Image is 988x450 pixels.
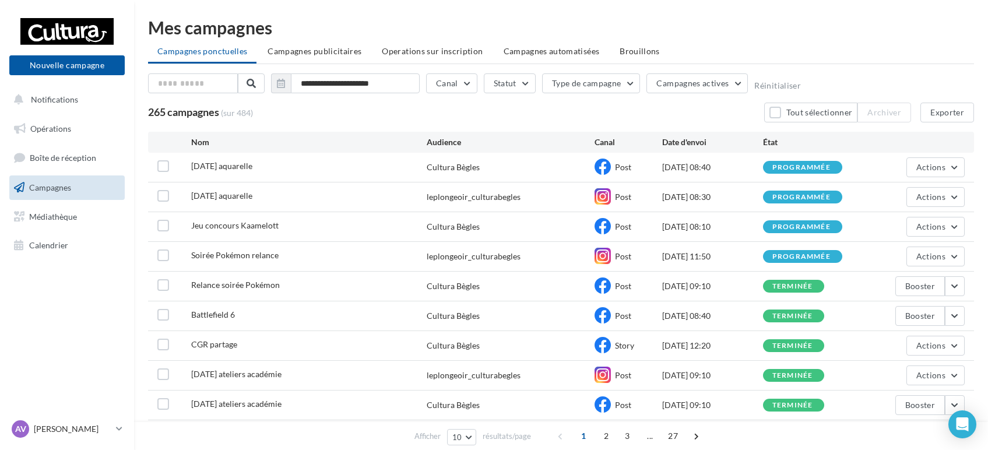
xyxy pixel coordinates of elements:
span: Halloween ateliers académie [191,399,282,409]
span: Campagnes publicitaires [268,46,361,56]
span: Operations sur inscription [382,46,483,56]
span: Campagnes actives [656,78,729,88]
span: Jeu concours Kaamelott [191,220,279,230]
span: Actions [916,340,945,350]
span: Actions [916,162,945,172]
span: CGR partage [191,339,237,349]
a: Boîte de réception [7,145,127,170]
div: [DATE] 08:40 [662,161,763,173]
span: Brouillons [620,46,660,56]
button: Booster [895,306,945,326]
span: Post [615,281,631,291]
div: Cultura Bègles [427,161,480,173]
a: AV [PERSON_NAME] [9,418,125,440]
button: Archiver [857,103,911,122]
div: terminée [772,283,813,290]
div: État [763,136,864,148]
button: Actions [906,247,965,266]
span: Actions [916,370,945,380]
span: AV [15,423,26,435]
div: terminée [772,402,813,409]
span: Halloween aquarelle [191,191,252,201]
div: terminée [772,342,813,350]
div: leplongeoir_culturabegles [427,370,521,381]
button: Canal [426,73,477,93]
div: Date d'envoi [662,136,763,148]
div: [DATE] 09:10 [662,280,763,292]
div: Mes campagnes [148,19,974,36]
div: Canal [595,136,662,148]
button: Actions [906,217,965,237]
button: Actions [906,157,965,177]
button: Booster [895,395,945,415]
span: Actions [916,192,945,202]
span: Story [615,340,634,350]
button: Statut [484,73,536,93]
span: résultats/page [483,431,531,442]
div: Audience [427,136,595,148]
a: Campagnes [7,175,127,200]
button: Actions [906,336,965,356]
div: programmée [772,223,831,231]
div: [DATE] 08:10 [662,221,763,233]
div: [DATE] 09:10 [662,399,763,411]
span: 10 [452,433,462,442]
div: [DATE] 12:20 [662,340,763,351]
div: terminée [772,372,813,379]
span: Post [615,162,631,172]
span: Actions [916,251,945,261]
span: 2 [597,427,616,445]
button: 10 [447,429,477,445]
button: Notifications [7,87,122,112]
span: Halloween ateliers académie [191,369,282,379]
span: Halloween aquarelle [191,161,252,171]
div: Open Intercom Messenger [948,410,976,438]
span: Campagnes automatisées [504,46,600,56]
div: [DATE] 08:40 [662,310,763,322]
span: Opérations [30,124,71,133]
span: 3 [618,427,637,445]
div: [DATE] 11:50 [662,251,763,262]
span: Post [615,192,631,202]
span: Calendrier [29,240,68,250]
div: Cultura Bègles [427,221,480,233]
a: Calendrier [7,233,127,258]
button: Actions [906,365,965,385]
button: Exporter [920,103,974,122]
span: Post [615,222,631,231]
div: Cultura Bègles [427,399,480,411]
span: Médiathèque [29,211,77,221]
a: Opérations [7,117,127,141]
span: Post [615,400,631,410]
div: programmée [772,194,831,201]
span: Soirée Pokémon relance [191,250,279,260]
div: Cultura Bègles [427,340,480,351]
span: ... [641,427,659,445]
div: programmée [772,164,831,171]
span: Relance soirée Pokémon [191,280,280,290]
button: Booster [895,276,945,296]
button: Actions [906,187,965,207]
div: Cultura Bègles [427,280,480,292]
button: Réinitialiser [754,81,801,90]
div: programmée [772,253,831,261]
div: leplongeoir_culturabegles [427,251,521,262]
span: Actions [916,222,945,231]
span: 27 [663,427,683,445]
p: [PERSON_NAME] [34,423,111,435]
span: Campagnes [29,182,71,192]
button: Campagnes actives [646,73,748,93]
button: Tout sélectionner [764,103,857,122]
span: Post [615,311,631,321]
button: Type de campagne [542,73,641,93]
span: Battlefield 6 [191,310,235,319]
div: Nom [191,136,427,148]
div: terminée [772,312,813,320]
div: [DATE] 08:30 [662,191,763,203]
div: Cultura Bègles [427,310,480,322]
span: Post [615,370,631,380]
span: Boîte de réception [30,153,96,163]
span: (sur 484) [221,107,253,119]
span: 1 [574,427,593,445]
div: [DATE] 09:10 [662,370,763,381]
